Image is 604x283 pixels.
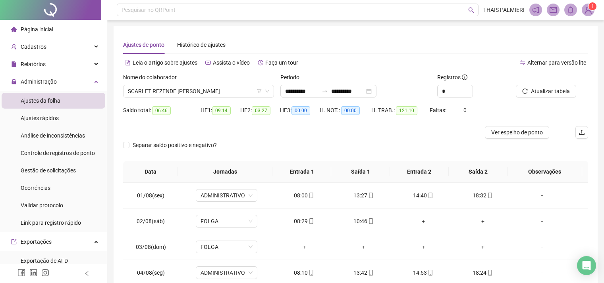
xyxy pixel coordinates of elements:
[265,89,270,94] span: down
[205,60,211,65] span: youtube
[178,161,272,183] th: Jornadas
[201,241,253,253] span: FOLGA
[522,88,528,94] span: reload
[331,161,390,183] th: Saída 1
[486,193,493,198] span: mobile
[341,106,360,115] span: 00:00
[281,243,328,251] div: +
[41,269,49,277] span: instagram
[519,243,565,251] div: -
[390,161,449,183] th: Entrada 2
[322,88,328,94] span: swap-right
[11,44,17,50] span: user-add
[252,106,270,115] span: 03:27
[462,75,467,80] span: info-circle
[177,42,226,48] span: Histórico de ajustes
[281,268,328,277] div: 08:10
[400,217,447,226] div: +
[21,167,76,174] span: Gestão de solicitações
[21,220,81,226] span: Link para registro rápido
[527,59,586,66] span: Alternar para versão lite
[21,78,57,85] span: Administração
[281,217,328,226] div: 08:29
[129,141,220,149] span: Separar saldo positivo e negativo?
[400,268,447,277] div: 14:53
[133,59,197,66] span: Leia o artigo sobre ajustes
[449,161,508,183] th: Saída 2
[137,192,164,199] span: 01/08(sex)
[483,6,525,14] span: THAIS PALMIERI
[17,269,25,277] span: facebook
[516,85,576,98] button: Atualizar tabela
[514,167,576,176] span: Observações
[468,7,474,13] span: search
[201,189,253,201] span: ADMINISTRATIVO
[291,106,310,115] span: 00:00
[125,60,131,65] span: file-text
[11,61,17,67] span: file
[367,218,374,224] span: mobile
[340,243,387,251] div: +
[532,6,539,13] span: notification
[21,98,60,104] span: Ajustes da folha
[21,26,53,33] span: Página inicial
[265,59,298,66] span: Faça um tour
[201,267,253,279] span: ADMINISTRATIVO
[136,244,166,250] span: 03/08(dom)
[491,128,543,137] span: Ver espelho de ponto
[400,191,447,200] div: 14:40
[486,270,493,275] span: mobile
[21,132,85,139] span: Análise de inconsistências
[519,191,565,200] div: -
[591,4,594,9] span: 1
[340,268,387,277] div: 13:42
[281,191,328,200] div: 08:00
[371,106,429,115] div: H. TRAB.:
[21,44,46,50] span: Cadastros
[485,126,549,139] button: Ver espelho de ponto
[123,106,201,115] div: Saldo total:
[201,106,240,115] div: HE 1:
[308,270,314,275] span: mobile
[531,87,570,96] span: Atualizar tabela
[367,270,374,275] span: mobile
[463,107,467,113] span: 0
[213,59,250,66] span: Assista o vídeo
[508,161,582,183] th: Observações
[320,106,371,115] div: H. NOT.:
[212,106,231,115] span: 09:14
[322,88,328,94] span: to
[137,270,165,276] span: 04/08(seg)
[589,2,596,10] sup: Atualize o seu contato no menu Meus Dados
[396,106,417,115] span: 121:10
[582,4,594,16] img: 91134
[29,269,37,277] span: linkedin
[128,85,269,97] span: SCARLET REZENDE DOS SANTOS SILVA
[152,106,171,115] span: 06:46
[308,193,314,198] span: mobile
[459,243,506,251] div: +
[258,60,263,65] span: history
[367,193,374,198] span: mobile
[21,61,46,67] span: Relatórios
[519,217,565,226] div: -
[550,6,557,13] span: mail
[519,268,565,277] div: -
[430,107,448,113] span: Faltas:
[21,150,95,156] span: Controle de registros de ponto
[84,271,90,276] span: left
[21,115,59,121] span: Ajustes rápidos
[340,191,387,200] div: 13:27
[123,42,164,48] span: Ajustes de ponto
[567,6,574,13] span: bell
[280,73,305,82] label: Período
[280,106,320,115] div: HE 3:
[427,270,433,275] span: mobile
[308,218,314,224] span: mobile
[459,217,506,226] div: +
[577,256,596,275] div: Open Intercom Messenger
[11,239,17,245] span: export
[427,193,433,198] span: mobile
[240,106,280,115] div: HE 2:
[272,161,331,183] th: Entrada 1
